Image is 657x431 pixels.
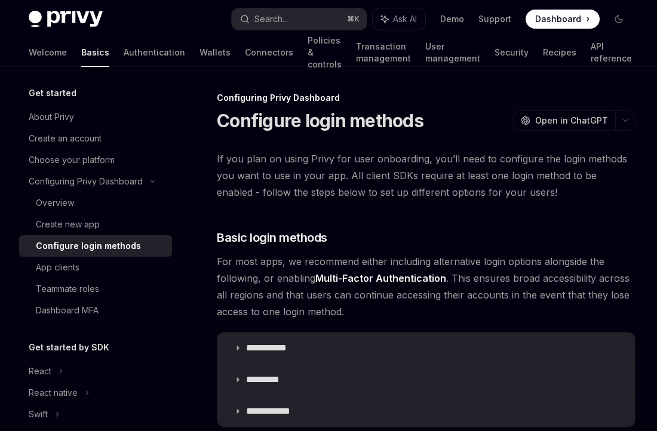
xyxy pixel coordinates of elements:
div: App clients [36,260,79,275]
a: About Privy [19,106,172,128]
a: App clients [19,257,172,278]
a: User management [425,38,480,67]
a: Welcome [29,38,67,67]
a: Recipes [543,38,576,67]
a: Wallets [199,38,231,67]
div: Configure login methods [36,239,141,253]
div: Teammate roles [36,282,99,296]
div: Overview [36,196,74,210]
a: API reference [591,38,632,67]
a: Overview [19,192,172,214]
div: React native [29,386,78,400]
span: Ask AI [393,13,417,25]
span: ⌘ K [347,14,360,24]
a: Basics [81,38,109,67]
div: Create new app [36,217,100,232]
span: If you plan on using Privy for user onboarding, you’ll need to configure the login methods you wa... [217,150,635,201]
span: Basic login methods [217,229,327,246]
h5: Get started [29,86,76,100]
div: Search... [254,12,288,26]
div: React [29,364,51,378]
span: Dashboard [535,13,581,25]
div: Configuring Privy Dashboard [217,92,635,104]
a: Multi-Factor Authentication [315,272,446,285]
a: Configure login methods [19,235,172,257]
button: Search...⌘K [232,8,367,30]
a: Choose your platform [19,149,172,171]
div: Configuring Privy Dashboard [29,174,143,189]
img: dark logo [29,11,103,27]
a: Authentication [124,38,185,67]
div: Create an account [29,131,102,146]
button: Ask AI [373,8,425,30]
a: Connectors [245,38,293,67]
div: About Privy [29,110,74,124]
a: Support [478,13,511,25]
a: Create new app [19,214,172,235]
a: Create an account [19,128,172,149]
span: Open in ChatGPT [535,115,608,127]
a: Dashboard MFA [19,300,172,321]
a: Teammate roles [19,278,172,300]
div: Choose your platform [29,153,115,167]
a: Demo [440,13,464,25]
div: Swift [29,407,48,421]
a: Policies & controls [308,38,342,67]
div: Dashboard MFA [36,303,99,318]
a: Security [495,38,529,67]
h5: Get started by SDK [29,340,109,355]
button: Toggle dark mode [609,10,628,29]
a: Dashboard [526,10,600,29]
span: For most apps, we recommend either including alternative login options alongside the following, o... [217,253,635,320]
button: Open in ChatGPT [513,110,615,131]
a: Transaction management [356,38,411,67]
h1: Configure login methods [217,110,423,131]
